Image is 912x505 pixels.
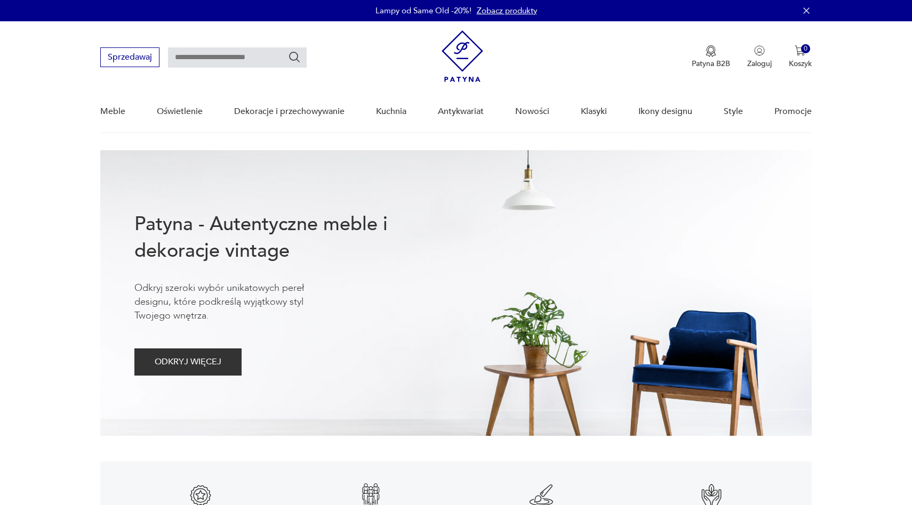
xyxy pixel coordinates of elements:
[375,5,471,16] p: Lampy od Same Old -20%!
[134,281,337,323] p: Odkryj szeroki wybór unikatowych pereł designu, które podkreślą wyjątkowy styl Twojego wnętrza.
[706,45,716,57] img: Ikona medalu
[288,51,301,63] button: Szukaj
[638,91,692,132] a: Ikony designu
[789,59,812,69] p: Koszyk
[515,91,549,132] a: Nowości
[134,359,242,366] a: ODKRYJ WIĘCEJ
[747,59,772,69] p: Zaloguj
[134,348,242,376] button: ODKRYJ WIĘCEJ
[438,91,484,132] a: Antykwariat
[724,91,743,132] a: Style
[134,211,422,264] h1: Patyna - Autentyczne meble i dekoracje vintage
[100,91,125,132] a: Meble
[157,91,203,132] a: Oświetlenie
[774,91,812,132] a: Promocje
[234,91,345,132] a: Dekoracje i przechowywanie
[692,45,730,69] a: Ikona medaluPatyna B2B
[376,91,406,132] a: Kuchnia
[477,5,537,16] a: Zobacz produkty
[692,45,730,69] button: Patyna B2B
[100,47,159,67] button: Sprzedawaj
[795,45,805,56] img: Ikona koszyka
[747,45,772,69] button: Zaloguj
[801,44,810,53] div: 0
[100,54,159,62] a: Sprzedawaj
[754,45,765,56] img: Ikonka użytkownika
[442,30,483,82] img: Patyna - sklep z meblami i dekoracjami vintage
[789,45,812,69] button: 0Koszyk
[692,59,730,69] p: Patyna B2B
[581,91,607,132] a: Klasyki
